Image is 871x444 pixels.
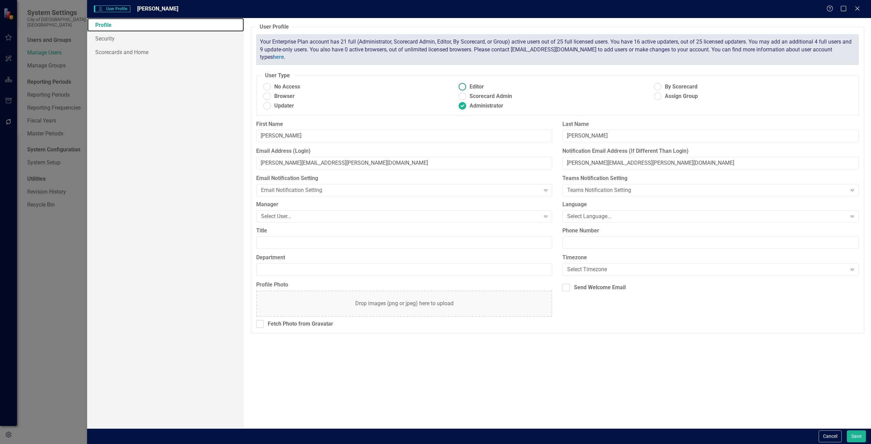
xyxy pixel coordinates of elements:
legend: User Type [262,72,293,80]
div: Email Notification Setting [261,186,540,194]
span: No Access [274,83,300,91]
a: Scorecards and Home [87,45,244,59]
span: Scorecard Admin [470,93,512,100]
span: User Profile [94,5,130,12]
div: Drop images (png or jpeg) here to upload [355,300,454,308]
div: Send Welcome Email [574,284,626,292]
a: Profile [87,18,244,32]
button: Cancel [819,430,842,442]
a: here [273,54,284,60]
div: Select Timezone [567,266,847,274]
label: Teams Notification Setting [562,175,859,182]
span: Assign Group [665,93,698,100]
span: Editor [470,83,484,91]
span: Your Enterprise Plan account has 21 full (Administrator, Scorecard Admin, Editor, By Scorecard, o... [260,38,852,61]
span: Updater [274,102,294,110]
span: By Scorecard [665,83,697,91]
label: Email Notification Setting [256,175,553,182]
label: Phone Number [562,227,859,235]
label: First Name [256,120,553,128]
legend: User Profile [256,23,292,31]
label: Timezone [562,254,859,262]
div: Teams Notification Setting [567,186,847,194]
a: Security [87,32,244,45]
label: Title [256,227,553,235]
label: Notification Email Address (If Different Than Login) [562,147,859,155]
label: Language [562,201,859,209]
label: Email Address (Login) [256,147,553,155]
div: Fetch Photo from Gravatar [268,320,333,328]
span: Administrator [470,102,503,110]
label: Last Name [562,120,859,128]
label: Department [256,254,553,262]
span: [PERSON_NAME] [137,5,178,12]
label: Manager [256,201,553,209]
span: Browser [274,93,295,100]
button: Save [847,430,866,442]
label: Profile Photo [256,281,553,289]
div: Select User... [261,212,540,220]
div: Select Language... [567,212,847,220]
